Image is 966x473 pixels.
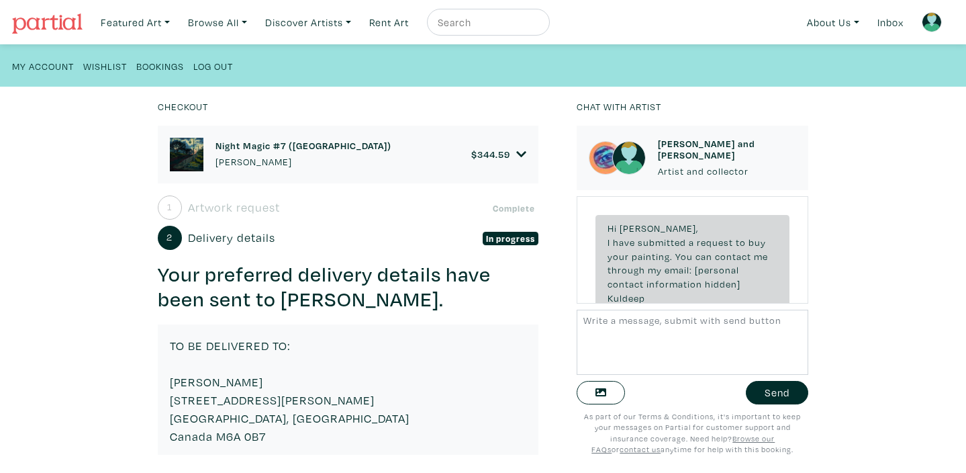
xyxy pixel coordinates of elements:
span: your [608,250,629,263]
img: avatar.png [612,141,646,175]
a: Log Out [193,56,233,75]
small: Log Out [193,60,233,73]
input: Search [436,14,537,31]
span: a [689,236,694,249]
span: Hi [608,222,617,234]
span: can [695,250,712,263]
span: In progress [483,232,539,245]
span: buy [748,236,766,249]
button: Send [746,381,808,404]
p: [PERSON_NAME] [215,155,391,169]
small: Checkout [158,100,208,113]
span: [personal [695,263,739,276]
span: me [754,250,768,263]
small: Chat with artist [577,100,661,113]
a: Inbox [871,9,910,36]
span: I [608,236,610,249]
img: phpThumb.php [589,141,622,175]
span: You [675,250,693,263]
a: Featured Art [95,9,176,36]
span: information [646,277,702,290]
span: 344.59 [477,148,510,161]
span: to [736,236,746,249]
a: Rent Art [363,9,415,36]
span: request [697,236,733,249]
small: 2 [166,232,173,242]
small: Bookings [136,60,184,73]
a: Bookings [136,56,184,75]
span: Artwork request [188,198,280,216]
span: hidden] [705,277,740,290]
a: Night Magic #7 ([GEOGRAPHIC_DATA]) [PERSON_NAME] [215,140,391,169]
span: Delivery details [188,228,275,247]
small: My Account [12,60,74,73]
div: TO BE DELIVERED TO: [PERSON_NAME] [STREET_ADDRESS][PERSON_NAME] [GEOGRAPHIC_DATA], [GEOGRAPHIC_DA... [158,325,539,458]
small: 1 [167,202,173,212]
a: My Account [12,56,74,75]
span: through [608,263,645,276]
span: my [648,263,662,276]
a: Wishlist [83,56,127,75]
h6: [PERSON_NAME] and [PERSON_NAME] [658,138,796,161]
a: Discover Artists [259,9,357,36]
span: [PERSON_NAME], [620,222,698,234]
h6: Night Magic #7 ([GEOGRAPHIC_DATA]) [215,140,391,151]
h3: Your preferred delivery details have been sent to [PERSON_NAME]. [158,262,539,313]
span: have [613,236,635,249]
a: Browse our FAQs [591,433,775,455]
span: email: [665,263,692,276]
span: painting. [632,250,673,263]
img: phpThumb.php [170,138,203,171]
small: As part of our Terms & Conditions, it's important to keep your messages on Partial for customer s... [584,411,801,455]
span: Kuldeep [608,292,645,304]
a: Browse All [182,9,253,36]
a: contact us [620,444,661,454]
a: $344.59 [471,148,527,161]
span: contact [715,250,751,263]
p: Artist and collector [658,164,796,179]
span: contact [608,277,644,290]
h6: $ [471,148,510,160]
small: Wishlist [83,60,127,73]
a: About Us [801,9,865,36]
img: avatar.png [922,12,942,32]
span: Complete [489,202,539,215]
span: submitted [638,236,686,249]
